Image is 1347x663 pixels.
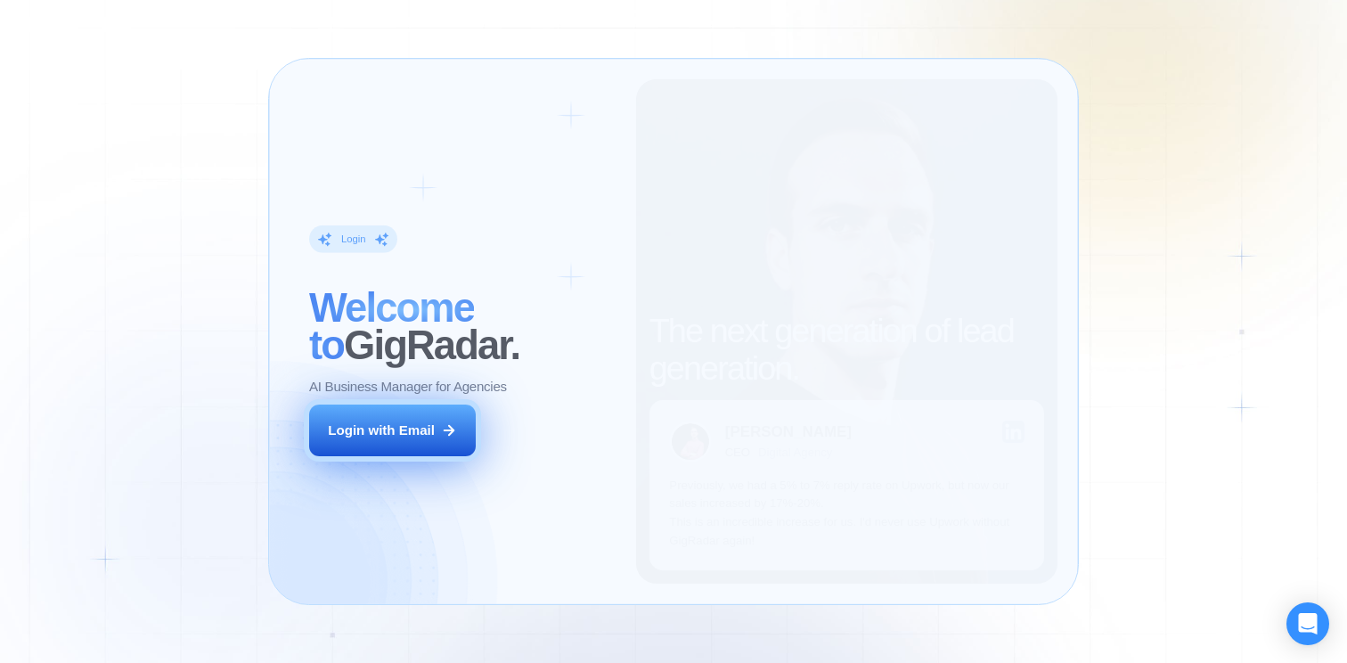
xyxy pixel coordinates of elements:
button: Login with Email [309,405,476,457]
p: AI Business Manager for Agencies [309,377,507,396]
h2: ‍ GigRadar. [309,290,616,364]
div: Login with Email [328,422,435,440]
div: CEO [725,446,750,459]
div: [PERSON_NAME] [725,424,852,439]
span: Welcome to [309,285,474,368]
div: Open Intercom Messenger [1286,602,1329,645]
div: Digital Agency [758,446,832,459]
div: Login [341,232,366,245]
p: Previously, we had a 5% to 7% reply rate on Upwork, but now our sales increased by 17%-20%. This ... [669,477,1024,551]
h2: The next generation of lead generation. [649,313,1045,387]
